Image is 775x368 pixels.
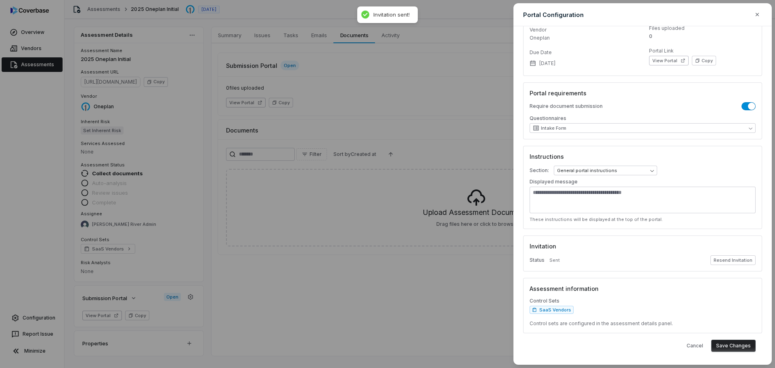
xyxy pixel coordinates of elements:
[527,55,558,72] button: [DATE]
[682,340,708,352] button: Cancel
[649,56,689,65] button: View Portal
[549,257,560,263] span: Sent
[530,217,756,223] p: These instructions will be displayed at the top of the portal.
[373,11,410,18] div: Invitation sent!
[530,257,545,263] label: Status
[530,298,756,304] label: Control Sets
[530,167,549,174] label: Section:
[530,27,636,33] dt: Vendor
[530,35,550,41] span: Oneplan
[539,307,571,313] span: SaaS Vendors
[530,242,756,250] h3: Invitation
[530,103,603,109] label: Require document submission
[530,284,756,293] h3: Assessment information
[530,179,578,185] label: Displayed message
[711,340,756,352] button: Save Changes
[692,56,716,65] button: Copy
[710,255,756,265] button: Resend Invitation
[649,48,756,54] dt: Portal Link
[523,11,584,19] h2: Portal Configuration
[649,33,652,40] span: 0
[649,25,756,32] dt: Files uploaded
[530,49,636,56] dt: Due Date
[541,125,566,131] span: Intake Form
[530,152,756,161] h3: Instructions
[530,115,756,122] label: Questionnaires
[530,320,756,327] p: Control sets are configured in the assessment details panel.
[530,89,756,97] h3: Portal requirements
